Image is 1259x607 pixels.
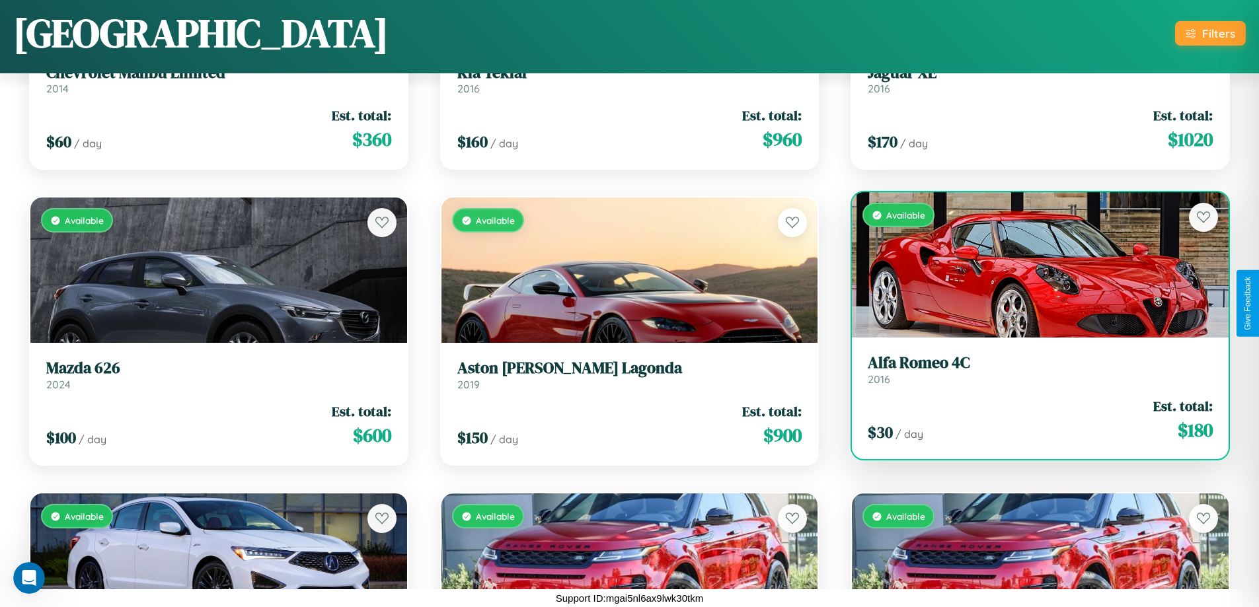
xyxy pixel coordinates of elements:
[868,63,1213,96] a: Jaguar XE2016
[868,353,1213,373] h3: Alfa Romeo 4C
[742,106,802,125] span: Est. total:
[332,106,391,125] span: Est. total:
[490,433,518,446] span: / day
[46,82,69,95] span: 2014
[1153,106,1213,125] span: Est. total:
[457,427,488,448] span: $ 150
[457,378,480,391] span: 2019
[353,422,391,448] span: $ 600
[46,63,391,96] a: Chevrolet Malibu Limited2014
[490,137,518,150] span: / day
[868,131,897,153] span: $ 170
[352,126,391,153] span: $ 360
[1175,21,1246,46] button: Filters
[868,373,890,386] span: 2016
[1178,417,1213,443] span: $ 180
[1153,396,1213,415] span: Est. total:
[457,359,802,378] h3: Aston [PERSON_NAME] Lagonda
[13,6,389,60] h1: [GEOGRAPHIC_DATA]
[46,359,391,378] h3: Mazda 626
[868,353,1213,386] a: Alfa Romeo 4C2016
[332,402,391,421] span: Est. total:
[476,511,515,522] span: Available
[46,63,391,83] h3: Chevrolet Malibu Limited
[457,359,802,391] a: Aston [PERSON_NAME] Lagonda2019
[868,421,893,443] span: $ 30
[65,215,104,226] span: Available
[13,562,45,594] iframe: Intercom live chat
[868,82,890,95] span: 2016
[886,511,925,522] span: Available
[457,131,488,153] span: $ 160
[556,589,703,607] p: Support ID: mgai5nl6ax9lwk30tkm
[763,126,802,153] span: $ 960
[476,215,515,226] span: Available
[1168,126,1213,153] span: $ 1020
[900,137,928,150] span: / day
[457,82,480,95] span: 2016
[896,427,923,441] span: / day
[74,137,102,150] span: / day
[457,63,802,96] a: Kia Tekiar2016
[46,359,391,391] a: Mazda 6262024
[65,511,104,522] span: Available
[46,427,76,448] span: $ 100
[79,433,106,446] span: / day
[742,402,802,421] span: Est. total:
[46,378,71,391] span: 2024
[46,131,71,153] span: $ 60
[1243,277,1252,330] div: Give Feedback
[886,209,925,221] span: Available
[1202,26,1235,40] div: Filters
[763,422,802,448] span: $ 900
